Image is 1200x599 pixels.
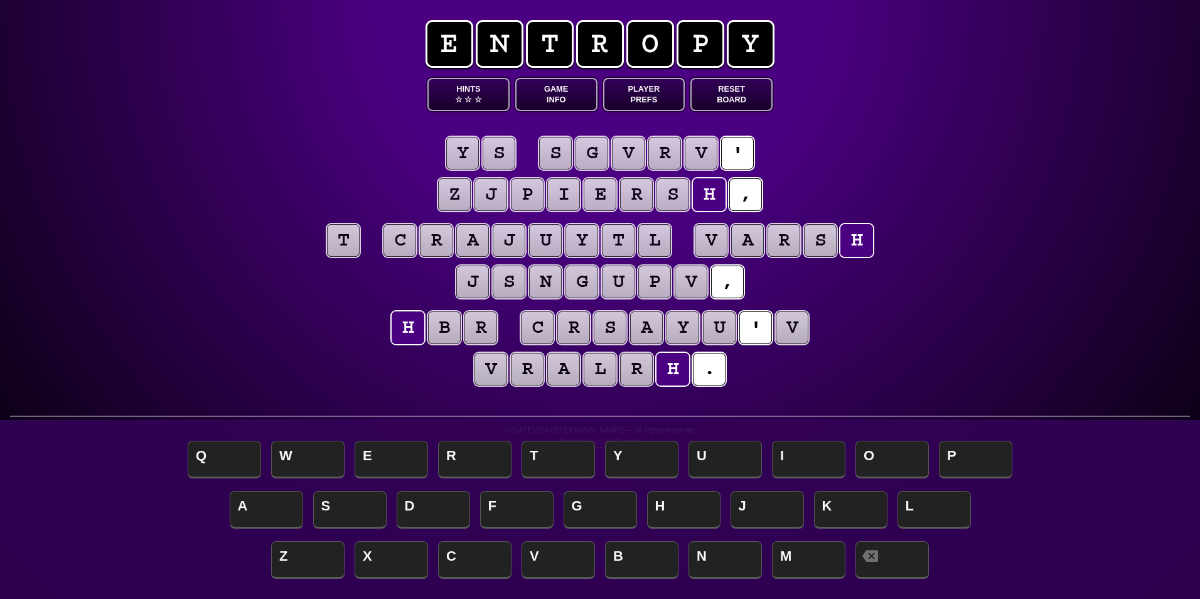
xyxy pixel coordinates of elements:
puzzle-tile: b [428,311,461,344]
puzzle-tile: i [547,178,580,211]
span: S [313,491,387,529]
span: o [626,20,674,68]
span: B [605,541,678,579]
span: ☆ [464,94,472,105]
puzzle-tile: t [327,224,360,257]
puzzle-tile: a [630,311,663,344]
puzzle-tile: a [456,224,489,257]
puzzle-tile: s [483,137,515,170]
puzzle-tile: r [420,224,453,257]
puzzle-tile: r [648,137,681,170]
puzzle-tile: , [729,178,762,211]
puzzle-tile: r [464,311,497,344]
puzzle-tile: r [557,311,590,344]
span: N [688,541,762,579]
puzzle-tile: l [584,353,616,386]
puzzle-tile: v [685,137,717,170]
puzzle-tile: c [383,224,416,257]
puzzle-tile: v [474,353,507,386]
puzzle-tile: j [474,178,507,211]
span: y [727,20,774,68]
span: n [476,20,523,68]
puzzle-tile: s [539,137,572,170]
puzzle-tile: y [667,311,699,344]
button: PlayerPrefs [603,78,685,111]
puzzle-tile: g [576,137,608,170]
puzzle-tile: v [776,311,808,344]
span: V [522,541,595,579]
puzzle-tile: r [768,224,800,257]
button: Hints☆ ☆ ☆ [427,78,510,111]
puzzle-tile: v [675,266,707,298]
span: J [731,491,804,529]
span: T [522,441,595,478]
span: A [230,491,303,529]
span: K [814,491,887,529]
puzzle-tile: a [547,353,580,386]
span: H [647,491,721,529]
span: Y [605,441,678,478]
span: F [480,491,554,529]
span: Z [271,541,345,579]
puzzle-tile: s [656,178,689,211]
puzzle-tile: s [493,266,525,298]
puzzle-tile: v [695,224,727,257]
span: U [688,441,762,478]
puzzle-tile: z [438,178,471,211]
puzzle-tile: y [446,137,479,170]
span: R [438,441,512,478]
puzzle-tile: s [594,311,626,344]
button: ResetBoard [690,78,773,111]
span: E [355,441,428,478]
span: M [772,541,845,579]
span: e [426,20,473,68]
span: ☆ [474,94,482,105]
puzzle-tile: u [529,224,562,257]
puzzle-tile: u [703,311,736,344]
puzzle-tile: j [493,224,525,257]
puzzle-tile: ' [721,137,754,170]
span: r [576,20,624,68]
puzzle-tile: , [711,266,744,298]
span: D [397,491,470,529]
puzzle-tile: v [612,137,645,170]
puzzle-tile: h [656,353,689,386]
puzzle-tile: j [456,266,489,298]
span: I [772,441,845,478]
puzzle-tile: ' [739,311,772,344]
span: ☆ [455,94,463,105]
span: p [677,20,724,68]
span: P [939,441,1012,478]
puzzle-tile: h [392,311,424,344]
puzzle-tile: r [620,178,653,211]
puzzle-tile: n [529,266,562,298]
puzzle-tile: . [693,353,726,386]
puzzle-tile: h [693,178,726,211]
puzzle-tile: p [511,178,544,211]
span: W [271,441,345,478]
span: t [526,20,574,68]
span: Q [188,441,261,478]
puzzle-tile: p [638,266,671,298]
puzzle-tile: u [602,266,635,298]
span: O [855,441,929,478]
puzzle-tile: s [804,224,837,257]
puzzle-tile: r [511,353,544,386]
button: GameInfo [515,78,597,111]
span: L [897,491,971,529]
puzzle-tile: g [565,266,598,298]
puzzle-tile: t [602,224,635,257]
puzzle-tile: c [521,311,554,344]
span: X [355,541,428,579]
puzzle-tile: y [565,224,598,257]
puzzle-tile: r [620,353,653,386]
puzzle-tile: h [840,224,873,257]
puzzle-tile: e [584,178,616,211]
puzzle-tile: a [731,224,764,257]
span: C [438,541,512,579]
span: G [564,491,637,529]
puzzle-tile: l [638,224,671,257]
